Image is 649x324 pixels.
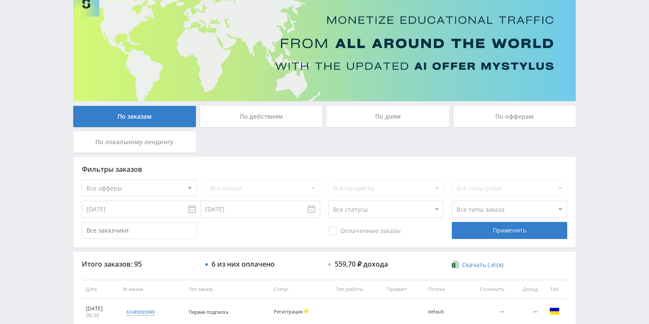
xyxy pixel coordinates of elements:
[454,106,576,127] div: По офферам
[86,312,114,319] div: 06:30
[549,306,560,316] img: ukr.png
[452,222,567,239] div: Применить
[383,280,424,299] th: Предмет
[508,280,542,299] th: Доход
[82,222,197,239] input: Все заказчики
[212,260,275,268] div: 6 из них оплачено
[542,280,567,299] th: Гео
[126,309,155,315] div: kai#9393999
[452,261,503,269] a: Скачать (.xlsx)
[304,309,308,313] span: Холд
[118,280,184,299] th: № заказа
[462,261,503,268] span: Скачать (.xlsx)
[335,260,388,268] div: 559,70 ₽ дохода
[82,165,567,173] div: Фильтры заказов
[82,280,118,299] th: Дата
[189,309,228,315] span: Первая подписка
[73,106,196,127] div: По заказам
[328,227,401,236] span: Оплаченные заказы
[332,280,383,299] th: Тип работы
[428,309,457,315] div: default
[461,280,508,299] th: Стоимость
[452,260,459,269] img: xlsx
[270,280,332,299] th: Статус
[184,280,270,299] th: Тип заказа
[73,131,196,153] div: По локальному лендингу
[200,106,323,127] div: По действиям
[82,260,197,268] div: Итого заказов: 95
[86,305,114,312] div: [DATE]
[424,280,461,299] th: Потоки
[274,308,303,315] span: Регистрация
[327,106,449,127] div: По дням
